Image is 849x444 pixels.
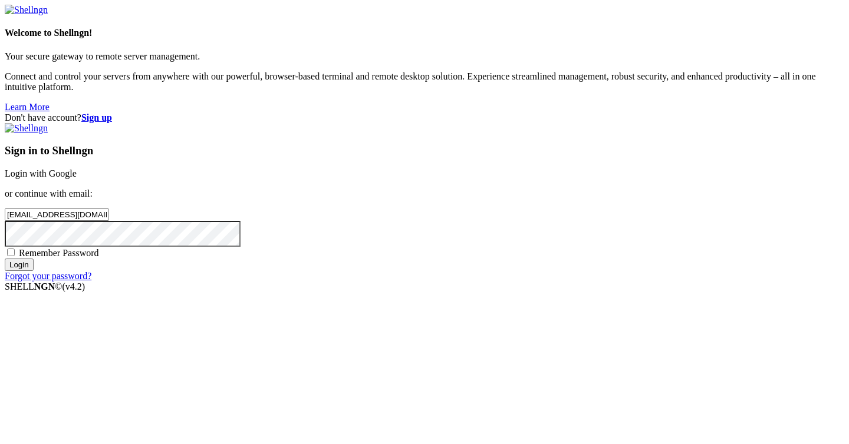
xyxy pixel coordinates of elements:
[5,5,48,15] img: Shellngn
[5,51,844,62] p: Your secure gateway to remote server management.
[81,112,112,122] a: Sign up
[5,281,85,291] span: SHELL ©
[5,144,844,157] h3: Sign in to Shellngn
[62,281,85,291] span: 4.2.0
[5,259,34,271] input: Login
[5,168,77,178] a: Login with Google
[5,112,844,123] div: Don't have account?
[19,248,99,258] span: Remember Password
[5,188,844,199] p: or continue with email:
[5,123,48,134] img: Shellngn
[5,102,50,112] a: Learn More
[7,248,15,256] input: Remember Password
[5,271,91,281] a: Forgot your password?
[5,28,844,38] h4: Welcome to Shellngn!
[5,208,109,221] input: Email address
[34,281,55,291] b: NGN
[5,71,844,92] p: Connect and control your servers from anywhere with our powerful, browser-based terminal and remo...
